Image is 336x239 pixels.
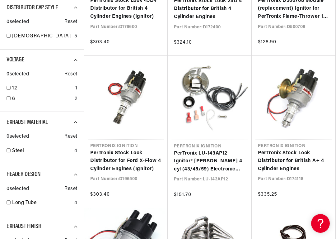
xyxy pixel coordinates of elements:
span: 0 selected [7,18,29,26]
span: 0 selected [7,70,29,79]
span: Exhaust Finish [7,223,41,230]
a: [DEMOGRAPHIC_DATA] [12,32,72,41]
a: PerTronix Stock Look Distributor for British A+ 4 Cylinder Engines [258,149,329,173]
span: Reset [64,185,77,193]
span: Voltage [7,57,24,63]
span: 0 selected [7,133,29,141]
a: 12 [12,84,73,93]
span: Header Design [7,171,41,178]
a: PerTronix Stock Look Distributor for Ford X-Flow 4 Cylinder Engines (Ignitor) [90,149,161,173]
span: Reset [64,133,77,141]
a: PerTronix LU-143AP12 Ignitor® [PERSON_NAME] 4 cyl (43/45/59) Electronic Ignition Conversion Kit 12V [174,150,245,174]
a: Long Tube [12,199,72,207]
a: 6 [12,95,72,103]
div: 5 [74,32,77,41]
a: Steel [12,147,72,155]
span: 0 selected [7,185,29,193]
span: Exhaust Material [7,119,48,126]
span: Distributor Cap Style [7,5,58,11]
div: 2 [75,95,77,103]
span: Reset [64,18,77,26]
div: 4 [74,147,77,155]
div: 4 [74,199,77,207]
span: Reset [64,70,77,79]
div: 1 [75,84,77,93]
